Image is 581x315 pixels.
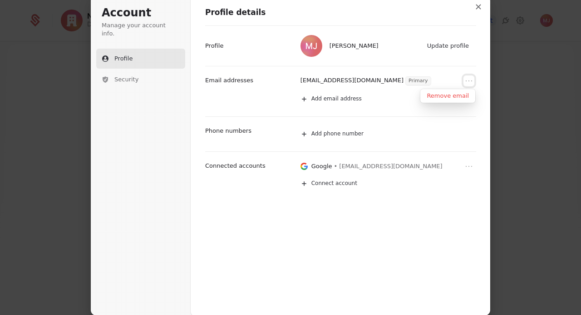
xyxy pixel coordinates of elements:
[421,90,474,102] button: Remove email
[463,75,474,86] button: Close menu
[300,76,404,85] p: [EMAIL_ADDRESS][DOMAIN_NAME]
[406,77,431,85] span: Primary
[311,95,362,103] span: Add email address
[300,35,322,57] img: Mary June
[205,7,476,18] h1: Profile details
[311,130,364,138] span: Add phone number
[205,76,253,85] p: Email addresses
[114,75,138,84] span: Security
[205,162,266,170] p: Connected accounts
[102,21,180,38] p: Manage your account info.
[311,180,357,187] span: Connect account
[205,127,251,135] p: Phone numbers
[102,6,180,20] h1: Account
[300,162,308,170] img: Google
[423,39,474,53] button: Update profile
[330,42,379,50] span: [PERSON_NAME]
[205,42,223,50] p: Profile
[311,162,332,170] p: Google
[334,162,443,170] span: • [EMAIL_ADDRESS][DOMAIN_NAME]
[463,161,474,172] button: Open menu
[114,55,133,63] span: Profile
